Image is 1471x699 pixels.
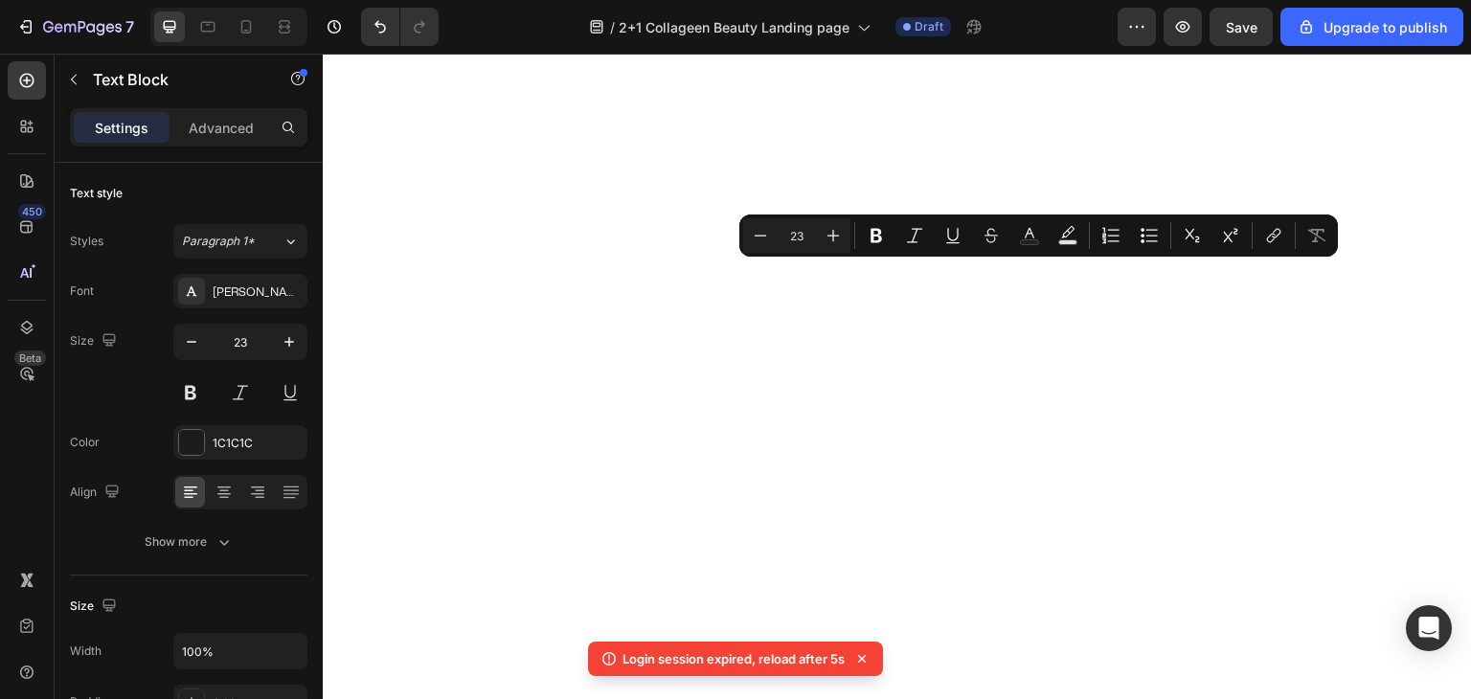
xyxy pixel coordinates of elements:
[174,634,306,668] input: Auto
[125,15,134,38] p: 7
[619,17,849,37] span: 2+1 Collageen Beauty Landing page
[70,328,121,354] div: Size
[145,532,234,552] div: Show more
[14,350,46,366] div: Beta
[70,643,102,660] div: Width
[610,17,615,37] span: /
[1297,17,1447,37] div: Upgrade to publish
[18,204,46,219] div: 450
[1210,8,1273,46] button: Save
[915,18,943,35] span: Draft
[70,434,100,451] div: Color
[93,68,256,91] p: Text Block
[739,214,1338,257] div: Editor contextual toolbar
[189,118,254,138] p: Advanced
[361,8,439,46] div: Undo/Redo
[70,185,123,202] div: Text style
[323,54,1471,699] iframe: Design area
[1280,8,1463,46] button: Upgrade to publish
[622,649,845,668] p: Login session expired, reload after 5s
[1226,19,1257,35] span: Save
[213,283,303,301] div: [PERSON_NAME]
[70,282,94,300] div: Font
[95,118,148,138] p: Settings
[182,233,255,250] span: Paragraph 1*
[70,480,124,506] div: Align
[173,224,307,259] button: Paragraph 1*
[213,435,303,452] div: 1C1C1C
[70,233,103,250] div: Styles
[1406,605,1452,651] div: Open Intercom Messenger
[8,8,143,46] button: 7
[70,525,307,559] button: Show more
[70,594,121,620] div: Size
